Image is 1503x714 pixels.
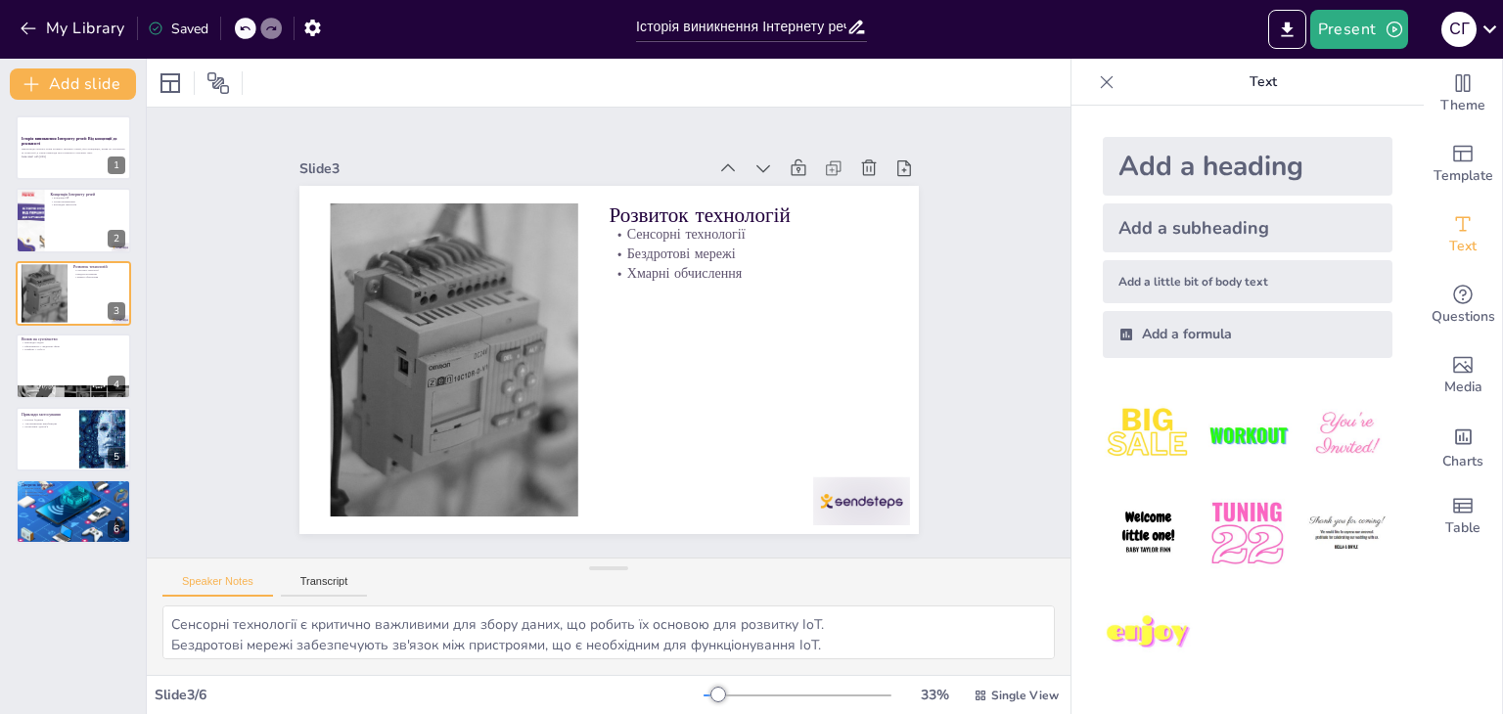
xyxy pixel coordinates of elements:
[1103,311,1392,358] div: Add a formula
[1310,10,1408,49] button: Present
[16,407,131,471] div: 5
[609,225,888,245] p: Сенсорні технології
[15,13,133,44] button: My Library
[108,376,125,393] div: 4
[1445,517,1480,539] span: Table
[108,448,125,466] div: 5
[22,148,125,155] p: Презентація охоплює етапи розвитку Інтернету речей, його концепцію, вплив на суспільство та техно...
[1122,59,1404,106] p: Text
[1103,488,1194,579] img: 4.jpeg
[281,575,368,597] button: Transcript
[22,486,125,490] p: Наукові статті
[16,188,131,252] div: 2
[1202,389,1293,480] img: 2.jpeg
[1424,200,1502,270] div: Add text boxes
[16,334,131,398] div: 4
[148,20,208,38] div: Saved
[73,264,125,270] p: Розвиток технологій
[1103,203,1392,252] div: Add a subheading
[1301,389,1392,480] img: 3.jpeg
[22,494,125,498] p: Актуальність джерел
[911,686,958,704] div: 33 %
[73,268,125,272] p: Сенсорні технології
[22,344,125,348] p: Ефективність у медичній сфері
[22,411,73,417] p: Приклади застосування
[1424,411,1502,481] div: Add charts and graphs
[73,276,125,280] p: Хмарні обчислення
[22,490,125,494] p: Онлайн-ресурси
[609,263,888,283] p: Хмарні обчислення
[22,136,117,147] strong: Історія виникнення Інтернету речей: Від концепції до реальності
[22,418,73,422] p: Розумні будинки
[1424,59,1502,129] div: Change the overall theme
[108,302,125,320] div: 3
[1441,10,1477,49] button: С Г
[1103,389,1194,480] img: 1.jpeg
[1202,488,1293,579] img: 5.jpeg
[1424,129,1502,200] div: Add ready made slides
[1424,270,1502,340] div: Get real-time input from your audience
[1103,588,1194,679] img: 7.jpeg
[206,71,230,95] span: Position
[155,67,186,99] div: Layout
[1103,137,1392,196] div: Add a heading
[16,261,131,326] div: 3
[108,156,125,174] div: 1
[991,688,1059,703] span: Single View
[50,202,125,206] p: Взаємодія пристроїв
[1444,377,1482,398] span: Media
[162,605,1055,659] textarea: Сенсорні технології є критично важливими для збору даних, що робить їх основою для розвитку IoT. ...
[1442,451,1483,472] span: Charts
[22,155,125,158] p: Generated with [URL]
[16,479,131,544] div: 6
[1441,12,1477,47] div: С Г
[22,482,125,488] p: Джерела інформації
[1424,481,1502,552] div: Add a table
[22,336,125,342] p: Вплив на суспільство
[609,245,888,264] p: Бездротові мережі
[108,230,125,247] div: 2
[1424,340,1502,411] div: Add images, graphics, shapes or video
[1434,165,1493,187] span: Template
[50,199,125,202] p: Історія виникнення
[10,68,136,100] button: Add slide
[50,191,125,197] p: Концепція Інтернету речей
[155,686,704,704] div: Slide 3 / 6
[1432,306,1495,328] span: Questions
[22,422,73,425] p: Автоматизовані виробництва
[73,272,125,276] p: Бездротові мережі
[22,341,125,345] p: Взаємодія людей
[162,575,273,597] button: Speaker Notes
[1103,260,1392,303] div: Add a little bit of body text
[1268,10,1306,49] button: Export to PowerPoint
[22,424,73,428] p: Моніторинг здоров'я
[1449,236,1477,257] span: Text
[16,115,131,180] div: 1
[108,520,125,538] div: 6
[22,348,125,352] p: Комфорт у побуті
[299,159,707,178] div: Slide 3
[1301,488,1392,579] img: 6.jpeg
[636,13,846,41] input: Insert title
[1440,95,1485,116] span: Theme
[609,201,888,230] p: Розвиток технологій
[50,196,125,200] p: Концепція IoT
